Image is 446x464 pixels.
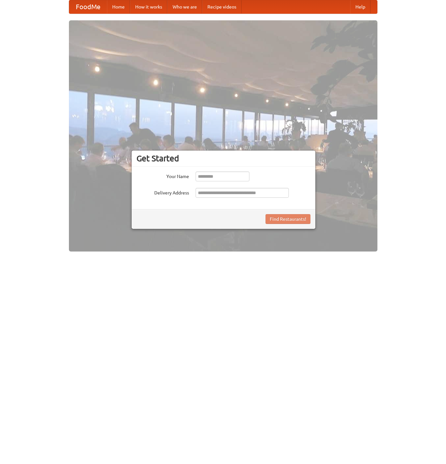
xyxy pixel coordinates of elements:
[130,0,167,13] a: How it works
[137,171,189,180] label: Your Name
[350,0,371,13] a: Help
[137,188,189,196] label: Delivery Address
[137,153,310,163] h3: Get Started
[69,0,107,13] a: FoodMe
[107,0,130,13] a: Home
[167,0,202,13] a: Who we are
[265,214,310,224] button: Find Restaurants!
[202,0,242,13] a: Recipe videos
